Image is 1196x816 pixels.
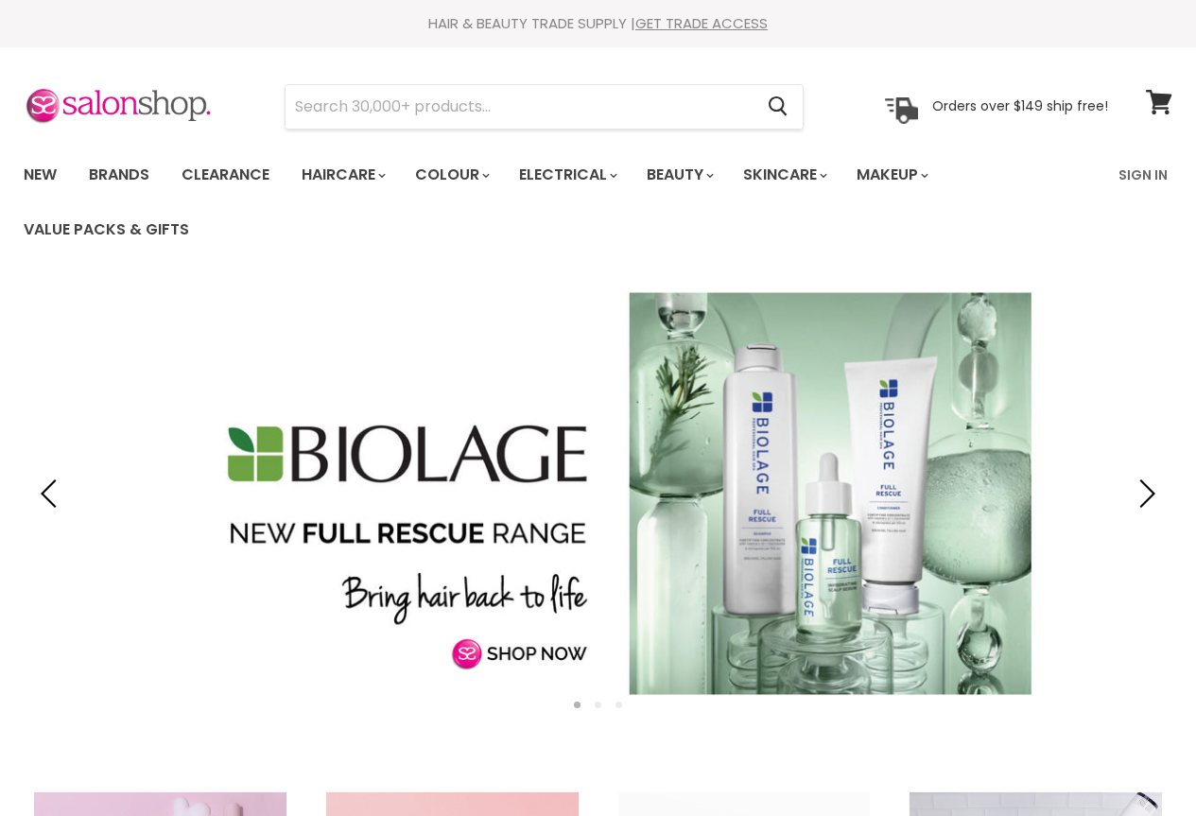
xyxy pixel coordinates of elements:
[932,97,1108,114] p: Orders over $149 ship free!
[75,155,164,195] a: Brands
[505,155,629,195] a: Electrical
[1125,475,1163,512] button: Next
[401,155,501,195] a: Colour
[287,155,397,195] a: Haircare
[1107,155,1179,195] a: Sign In
[9,148,1107,257] ul: Main menu
[33,475,71,512] button: Previous
[753,85,803,129] button: Search
[285,84,804,130] form: Product
[842,155,940,195] a: Makeup
[9,210,203,250] a: Value Packs & Gifts
[615,702,622,708] li: Page dot 3
[9,155,71,195] a: New
[595,702,601,708] li: Page dot 2
[729,155,839,195] a: Skincare
[633,155,725,195] a: Beauty
[635,13,768,33] a: GET TRADE ACCESS
[167,155,284,195] a: Clearance
[286,85,753,129] input: Search
[574,702,581,708] li: Page dot 1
